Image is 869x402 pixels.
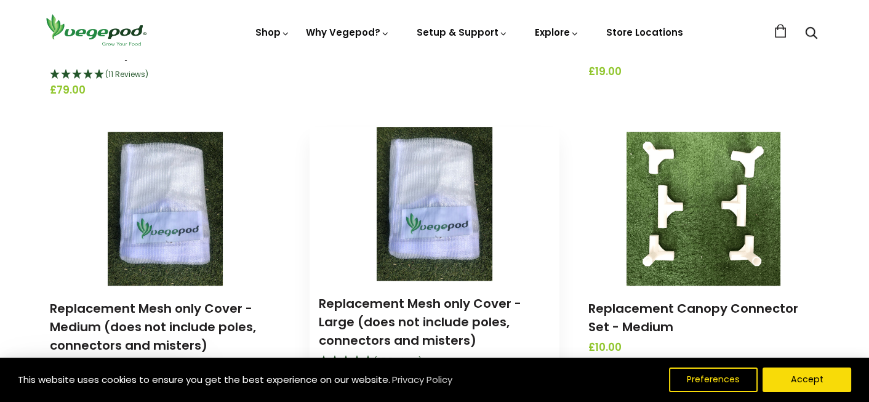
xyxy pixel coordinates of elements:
[50,300,256,354] a: Replacement Mesh only Cover - Medium (does not include poles, connectors and misters)
[390,369,454,391] a: Privacy Policy (opens in a new tab)
[805,28,817,41] a: Search
[588,64,819,80] span: £19.00
[18,373,390,386] span: This website uses cookies to ensure you get the best experience on our website.
[108,132,223,286] img: Replacement Mesh only Cover - Medium (does not include poles, connectors and misters)
[606,26,683,39] a: Store Locations
[669,368,758,392] button: Preferences
[417,26,508,39] a: Setup & Support
[50,67,281,83] div: 5 Stars - 11 Reviews
[535,26,579,39] a: Explore
[105,69,148,79] span: 5 Stars - 11 Reviews
[588,300,798,336] a: Replacement Canopy Connector Set - Medium
[50,82,281,98] span: £79.00
[627,132,780,286] img: Replacement Canopy Connector Set - Medium
[306,26,390,39] a: Why Vegepod?
[377,127,492,281] img: Replacement Mesh only Cover - Large (does not include poles, connectors and misters)
[41,12,151,47] img: Vegepod
[374,355,422,366] span: 4.71 Stars - 35 Reviews
[588,340,819,356] span: £10.00
[763,368,851,392] button: Accept
[255,26,290,39] a: Shop
[644,50,687,61] span: 4.88 Stars - 8 Reviews
[319,353,550,369] div: 4.71 Stars - 35 Reviews
[319,295,521,349] a: Replacement Mesh only Cover - Large (does not include poles, connectors and misters)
